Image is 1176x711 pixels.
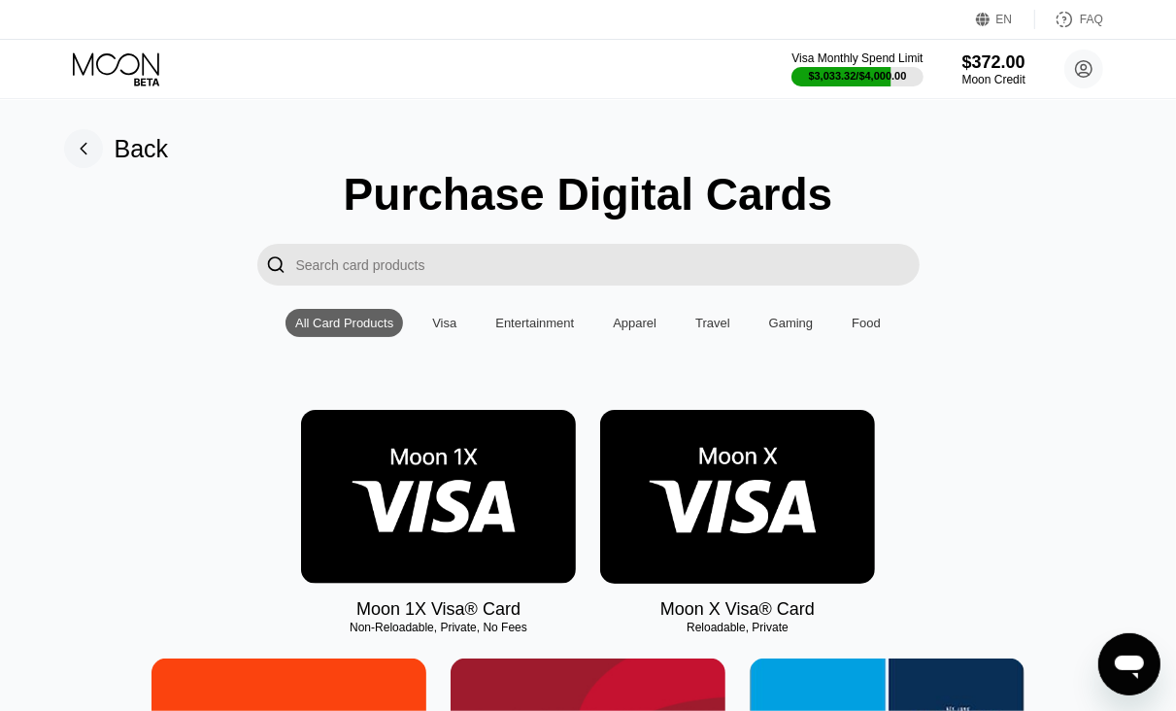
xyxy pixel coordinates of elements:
[301,621,576,634] div: Non-Reloadable, Private, No Fees
[267,254,286,276] div: 
[356,599,521,620] div: Moon 1X Visa® Card
[962,73,1025,86] div: Moon Credit
[976,10,1035,29] div: EN
[1098,633,1160,695] iframe: Button to launch messaging window
[257,244,296,286] div: 
[809,70,907,82] div: $3,033.32 / $4,000.00
[852,316,881,330] div: Food
[842,309,890,337] div: Food
[962,52,1025,86] div: $372.00Moon Credit
[759,309,823,337] div: Gaming
[769,316,814,330] div: Gaming
[600,621,875,634] div: Reloadable, Private
[286,309,403,337] div: All Card Products
[422,309,466,337] div: Visa
[295,316,393,330] div: All Card Products
[686,309,740,337] div: Travel
[791,51,923,65] div: Visa Monthly Spend Limit
[603,309,666,337] div: Apparel
[962,52,1025,73] div: $372.00
[695,316,730,330] div: Travel
[432,316,456,330] div: Visa
[64,129,169,168] div: Back
[613,316,656,330] div: Apparel
[1080,13,1103,26] div: FAQ
[344,168,833,220] div: Purchase Digital Cards
[296,244,920,286] input: Search card products
[791,51,923,86] div: Visa Monthly Spend Limit$3,033.32/$4,000.00
[495,316,574,330] div: Entertainment
[1035,10,1103,29] div: FAQ
[115,135,169,163] div: Back
[486,309,584,337] div: Entertainment
[660,599,815,620] div: Moon X Visa® Card
[996,13,1013,26] div: EN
